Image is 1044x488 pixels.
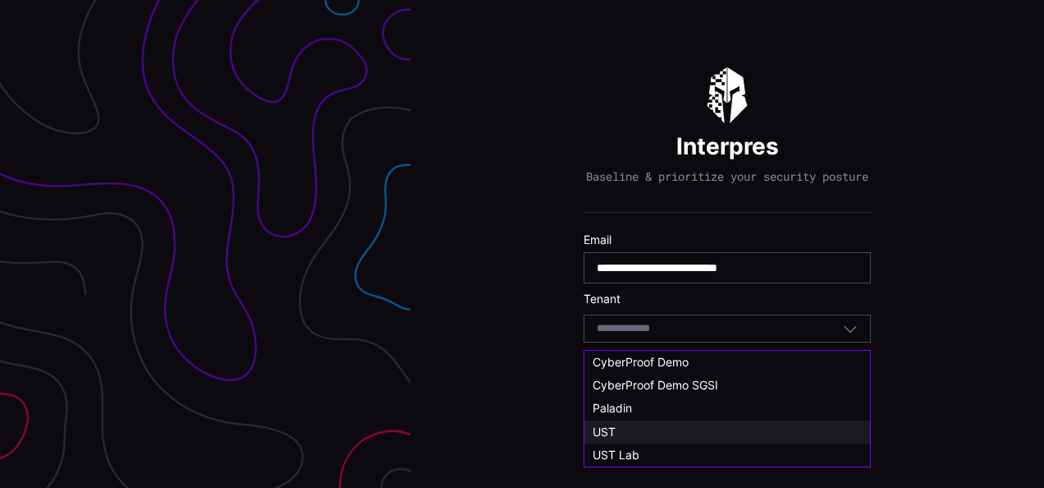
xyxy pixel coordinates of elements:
span: UST [593,425,616,439]
label: Email [584,232,871,247]
span: Paladin [593,401,632,415]
p: Baseline & prioritize your security posture [586,169,868,184]
h1: Interpres [676,131,779,161]
button: Toggle options menu [843,321,858,336]
span: CyberProof Demo SGSI [593,378,718,392]
label: Tenant [584,292,871,306]
span: UST Lab [593,448,639,462]
span: CyberProof Demo [593,355,689,369]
